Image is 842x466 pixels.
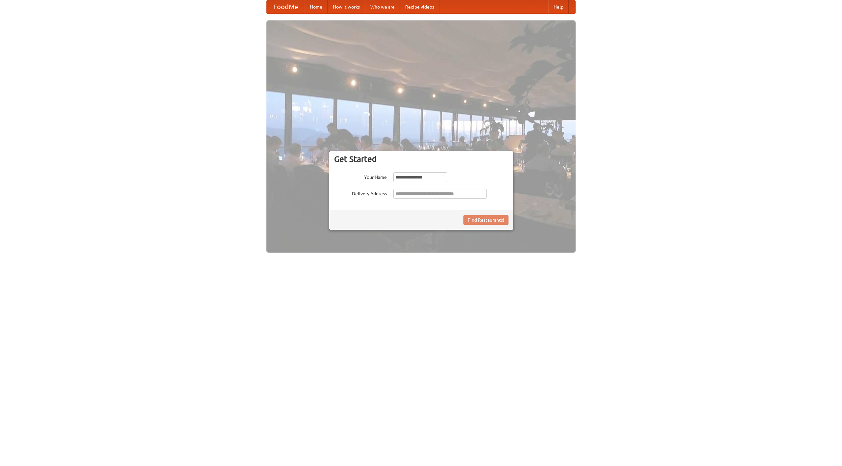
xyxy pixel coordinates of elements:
a: How it works [328,0,365,14]
a: Recipe videos [400,0,439,14]
label: Delivery Address [334,189,387,197]
a: Help [548,0,569,14]
button: Find Restaurants! [463,215,508,225]
h3: Get Started [334,154,508,164]
label: Your Name [334,172,387,180]
a: Home [305,0,328,14]
a: FoodMe [267,0,305,14]
a: Who we are [365,0,400,14]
